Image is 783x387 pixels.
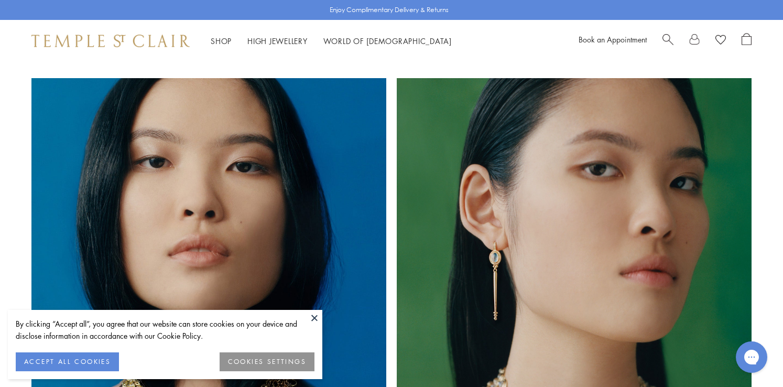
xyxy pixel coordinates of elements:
a: World of [DEMOGRAPHIC_DATA]World of [DEMOGRAPHIC_DATA] [323,36,452,46]
a: Open Shopping Bag [742,33,752,49]
button: COOKIES SETTINGS [220,352,314,371]
iframe: Gorgias live chat messenger [731,338,773,377]
a: View Wishlist [715,33,726,49]
div: By clicking “Accept all”, you agree that our website can store cookies on your device and disclos... [16,318,314,342]
a: ShopShop [211,36,232,46]
nav: Main navigation [211,35,452,48]
a: Search [662,33,673,49]
a: High JewelleryHigh Jewellery [247,36,308,46]
img: Temple St. Clair [31,35,190,47]
p: Enjoy Complimentary Delivery & Returns [330,5,449,15]
button: ACCEPT ALL COOKIES [16,352,119,371]
a: Book an Appointment [579,34,647,45]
